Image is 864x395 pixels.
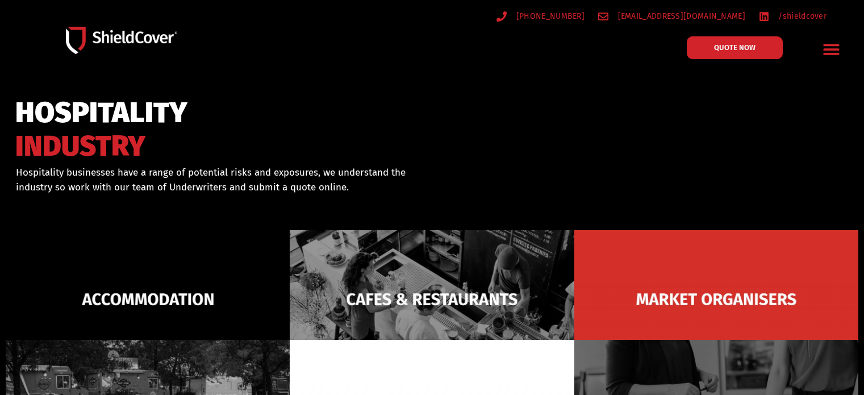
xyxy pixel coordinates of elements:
[775,9,827,23] span: /shieldcover
[598,9,745,23] a: [EMAIL_ADDRESS][DOMAIN_NAME]
[615,9,745,23] span: [EMAIL_ADDRESS][DOMAIN_NAME]
[759,9,827,23] a: /shieldcover
[66,27,177,54] img: Shield-Cover-Underwriting-Australia-logo-full
[818,36,845,63] div: Menu Toggle
[16,165,435,194] p: Hospitality businesses have a range of potential risks and exposures, we understand the industry ...
[514,9,585,23] span: [PHONE_NUMBER]
[714,44,756,51] span: QUOTE NOW
[687,36,783,59] a: QUOTE NOW
[496,9,585,23] a: [PHONE_NUMBER]
[15,101,187,124] span: HOSPITALITY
